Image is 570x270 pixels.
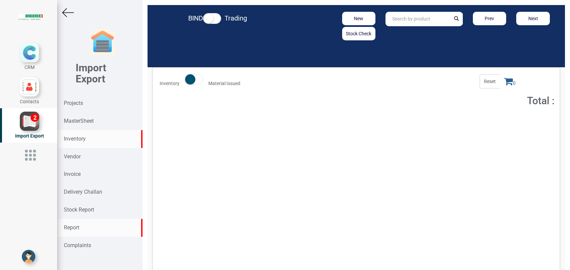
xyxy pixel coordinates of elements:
strong: Inventory [64,136,86,142]
strong: Vendor [64,153,81,160]
strong: BIND [188,14,203,22]
span: Contacts [20,99,39,104]
strong: MasterSheet [64,118,94,124]
b: Import Export [76,62,106,85]
button: Next [516,12,550,25]
button: Stock Check [342,27,376,40]
span: Import Export [15,133,44,139]
button: New [342,12,376,25]
strong: Projects [64,100,83,106]
strong: Complaints [64,242,91,248]
div: 2 [31,113,39,122]
span: Reset [480,74,500,88]
button: Prev [473,12,506,25]
span: CRM [25,65,35,70]
strong: Report [64,224,79,231]
strong: Inventory [160,81,179,86]
strong: Trading [225,14,247,22]
strong: Invoice [64,171,81,177]
strong: Delivery Challan [64,189,102,195]
strong: Material Issued [208,81,240,86]
h2: Total : [431,95,555,106]
strong: Stock Report [64,206,94,213]
input: Search by product [385,12,450,26]
img: garage-closed.png [89,29,116,55]
span: 0 [500,74,520,88]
